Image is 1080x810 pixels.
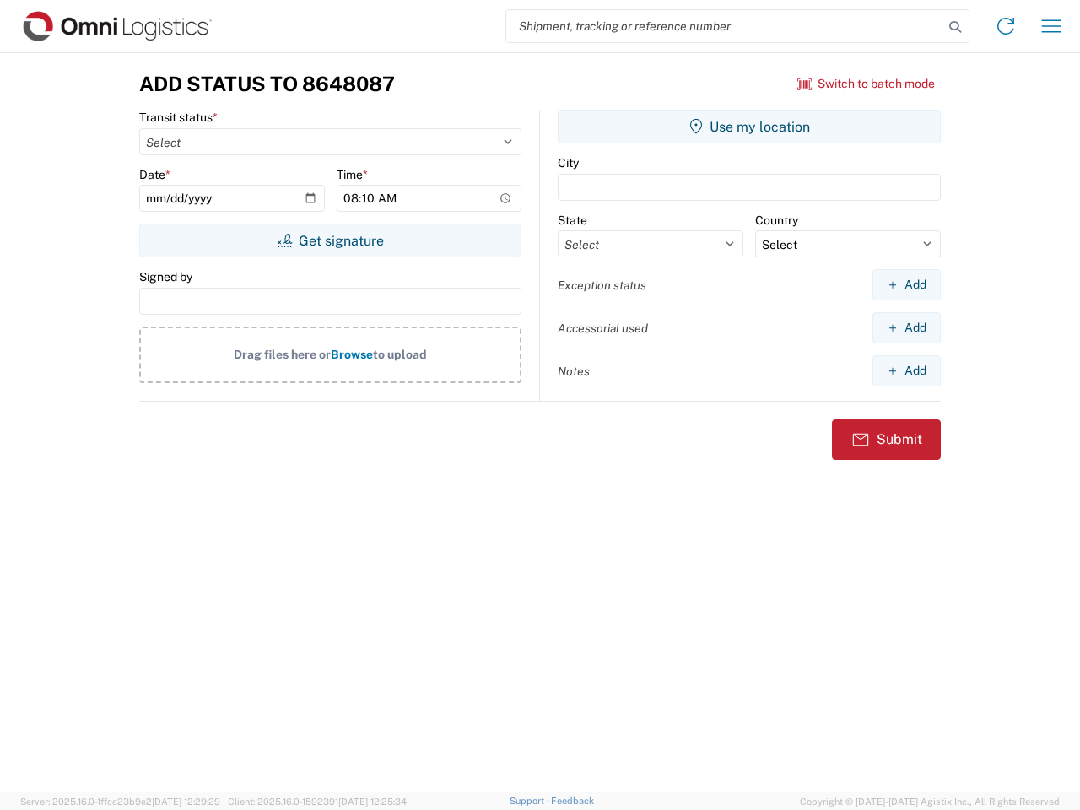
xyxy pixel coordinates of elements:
[872,269,941,300] button: Add
[800,794,1060,809] span: Copyright © [DATE]-[DATE] Agistix Inc., All Rights Reserved
[139,224,521,257] button: Get signature
[228,796,407,807] span: Client: 2025.16.0-1592391
[234,348,331,361] span: Drag files here or
[872,312,941,343] button: Add
[558,110,941,143] button: Use my location
[506,10,943,42] input: Shipment, tracking or reference number
[20,796,220,807] span: Server: 2025.16.0-1ffcc23b9e2
[558,213,587,228] label: State
[373,348,427,361] span: to upload
[551,796,594,806] a: Feedback
[797,70,935,98] button: Switch to batch mode
[832,419,941,460] button: Submit
[338,796,407,807] span: [DATE] 12:25:34
[139,269,192,284] label: Signed by
[872,355,941,386] button: Add
[558,364,590,379] label: Notes
[139,167,170,182] label: Date
[152,796,220,807] span: [DATE] 12:29:29
[139,72,395,96] h3: Add Status to 8648087
[558,321,648,336] label: Accessorial used
[755,213,798,228] label: Country
[558,155,579,170] label: City
[337,167,368,182] label: Time
[139,110,218,125] label: Transit status
[510,796,552,806] a: Support
[558,278,646,293] label: Exception status
[331,348,373,361] span: Browse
